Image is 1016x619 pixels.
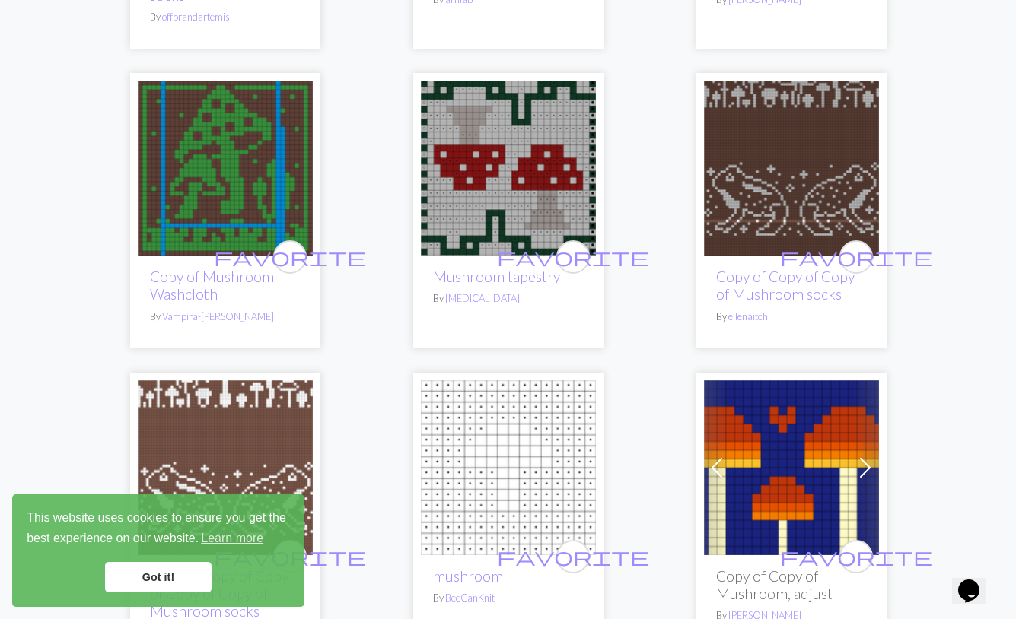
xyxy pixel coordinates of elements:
i: favourite [497,242,649,272]
a: Mushroom Washcloth [138,159,313,173]
img: Mushroom socks [704,81,879,256]
button: favourite [273,240,307,274]
a: [MEDICAL_DATA] [445,292,520,304]
a: BeeCanKnit [445,592,495,604]
a: mushroom [421,459,596,473]
a: mushroom [433,567,503,585]
p: By [150,309,301,324]
button: favourite [839,540,873,573]
a: dismiss cookie message [105,562,212,592]
a: learn more about cookies [199,527,266,550]
i: favourite [214,242,366,272]
i: favourite [497,541,649,572]
div: cookieconsent [12,494,304,607]
a: Mushroom [421,159,596,173]
a: offbrandartemis [162,11,230,23]
i: favourite [780,242,932,272]
a: ellenaitch [728,310,768,322]
i: favourite [780,541,932,572]
img: mushroom [421,380,596,555]
button: favourite [273,540,307,573]
a: Copy of Copy of Mushroom, adjust [704,459,879,473]
span: This website uses cookies to ensure you get the best experience on our website. [27,509,290,550]
a: Vampira-[PERSON_NAME] [162,310,274,322]
img: Mushroom [421,81,596,256]
a: Copy of Copy of Copy of Mushroom socks [716,268,855,303]
p: By [433,291,584,306]
img: Copy of Copy of Mushroom, adjust [704,380,879,555]
iframe: chat widget [952,558,1001,604]
a: Copy of Mushroom Washcloth [150,268,274,303]
a: Mushroom tapestry [433,268,560,285]
img: Mushroom Washcloth [138,81,313,256]
img: Mushroom socks [138,380,313,555]
a: Mushroom socks [138,459,313,473]
span: favorite [497,245,649,268]
p: By [716,309,867,324]
span: favorite [780,544,932,568]
a: Mushroom socks [704,159,879,173]
button: favourite [556,240,590,274]
span: favorite [497,544,649,568]
p: By [150,10,301,24]
button: favourite [839,240,873,274]
p: By [433,591,584,605]
h2: Copy of Copy of Mushroom, adjust [716,567,867,602]
span: favorite [780,245,932,268]
span: favorite [214,245,366,268]
button: favourite [556,540,590,573]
